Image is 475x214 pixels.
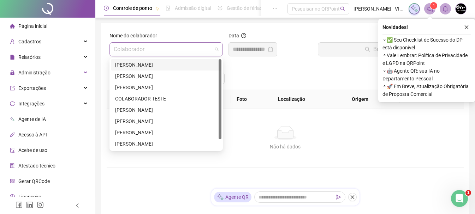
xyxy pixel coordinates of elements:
span: Financeiro [18,194,41,200]
div: ANTÔNIO CARLOS PEREIRA DOS SANTOS [111,71,221,82]
span: user-add [10,39,15,44]
div: [PERSON_NAME] [115,140,217,148]
span: Controle de ponto [113,5,152,11]
th: Localização [272,90,346,109]
span: file-done [166,6,171,11]
div: [PERSON_NAME] [115,61,217,69]
span: 1 [465,190,471,196]
span: Cadastros [18,39,41,44]
span: ellipsis [273,6,278,11]
span: left [75,203,80,208]
button: Buscar registros [318,42,461,56]
div: [PERSON_NAME] [115,129,217,136]
div: COLABORADOR TESTE [111,93,221,104]
span: ⚬ 🤖 Agente QR: sua IA no Departamento Pessoal [382,67,471,82]
sup: 1 [430,2,437,9]
span: clock-circle [104,6,109,11]
span: Agente de IA [18,116,46,122]
span: Gerar QRCode [18,178,50,184]
div: [PERSON_NAME] [115,117,217,125]
span: audit [10,148,15,153]
span: Administração [18,70,51,75]
span: sync [10,101,15,106]
span: question-circle [241,33,246,38]
span: bell [442,6,449,12]
span: Acesso à API [18,132,47,137]
span: Integrações [18,101,44,106]
span: close [464,25,469,30]
span: close [350,195,355,200]
div: ADAILTON DIAS DOS SANTOS [111,59,221,71]
div: EDILSON PEREIRA SOARES [111,127,221,138]
label: Nome do colaborador [109,32,162,39]
div: EDCASSIO DOS SANTOS BOTELHO [111,116,221,127]
span: Relatórios [18,54,41,60]
div: [PERSON_NAME] [115,106,217,114]
span: ⚬ ✅ Seu Checklist de Sucesso do DP está disponível [382,36,471,51]
span: Admissão digital [175,5,211,11]
span: lock [10,70,15,75]
span: export [10,86,15,91]
div: DANILO DE SOUZA DE ARAUJO [111,104,221,116]
span: send [336,195,341,200]
span: dollar [10,194,15,199]
span: file [10,55,15,60]
span: 1 [433,3,435,8]
span: Data [228,33,239,38]
th: Origem [346,90,400,109]
div: Agente QR [214,192,251,202]
div: [PERSON_NAME] [115,84,217,91]
span: Aceite de uso [18,147,47,153]
img: sparkle-icon.fc2bf0ac1784a2077858766a79e2daf3.svg [217,194,224,201]
div: CARLOS ROBERTO COIMBRA DANTAS [111,82,221,93]
span: pushpin [155,6,159,11]
span: linkedin [26,201,33,208]
span: qrcode [10,179,15,184]
span: ⚬ 🚀 Em Breve, Atualização Obrigatória de Proposta Comercial [382,82,471,98]
span: instagram [37,201,44,208]
img: sparkle-icon.fc2bf0ac1784a2077858766a79e2daf3.svg [410,5,418,13]
div: [PERSON_NAME] [115,72,217,80]
span: facebook [16,201,23,208]
img: 78646 [456,4,466,14]
span: notification [427,6,433,12]
th: Foto [231,90,272,109]
span: api [10,132,15,137]
span: sun [218,6,222,11]
span: Exportações [18,85,46,91]
span: Gestão de férias [227,5,262,11]
iframe: Intercom live chat [451,190,468,207]
span: home [10,24,15,29]
span: ⚬ Vale Lembrar: Política de Privacidade e LGPD na QRPoint [382,51,471,67]
div: PAULO HENRIQUE COSTA DOS SANTOS [111,138,221,149]
div: Não há dados [115,143,455,151]
span: Novidades ! [382,23,408,31]
span: [PERSON_NAME] - VIP FUNILARIA E PINTURAS [354,5,404,13]
span: solution [10,163,15,168]
span: Página inicial [18,23,47,29]
span: search [340,6,345,12]
span: Atestado técnico [18,163,55,169]
div: COLABORADOR TESTE [115,95,217,103]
